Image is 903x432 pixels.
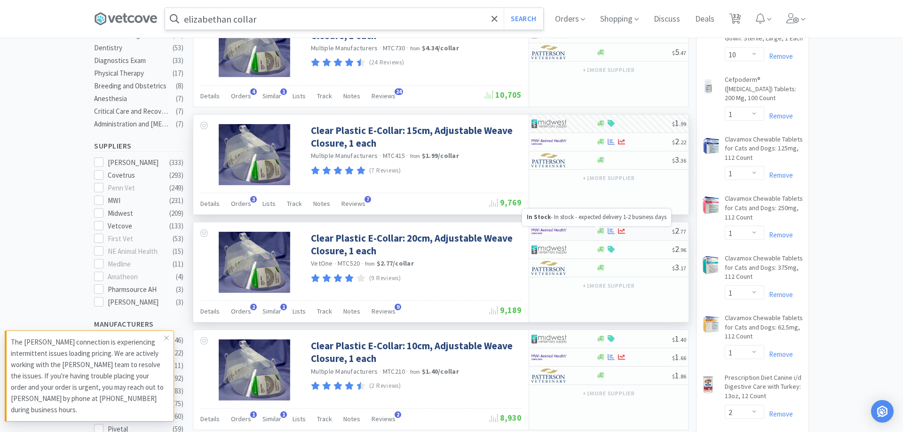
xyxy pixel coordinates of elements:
[108,220,166,232] div: Vetcove
[108,246,166,257] div: NE Animal Health
[176,118,183,130] div: ( 7 )
[262,307,281,315] span: Similar
[108,284,166,295] div: Pharmsource AH
[169,208,183,219] div: ( 209 )
[343,92,360,100] span: Notes
[725,254,804,285] a: Clavamox Chewable Tablets for Cats and Dogs: 375mg, 112 Count
[173,42,183,54] div: ( 53 )
[672,352,686,362] span: 1
[219,16,290,77] img: c5d863ef756e41659457c04d127d49ed_6428.png
[531,117,567,131] img: 4dd14cff54a648ac9e977f0c5da9bc2e_5.png
[490,412,522,423] span: 8,930
[672,118,686,128] span: 1
[410,369,420,375] span: from
[679,336,686,343] span: . 40
[173,398,183,409] div: ( 75 )
[94,80,170,92] div: Breeding and Obstetrics
[679,354,686,361] span: . 66
[250,88,257,95] span: 4
[679,157,686,164] span: . 36
[672,370,686,381] span: 1
[701,315,720,334] img: 74cf2beca52a43aea70c2cbe48474f33_440800.png
[527,213,551,221] strong: In Stock
[176,106,183,117] div: ( 7 )
[764,111,793,120] a: Remove
[338,259,360,267] span: MTC520
[578,172,640,185] button: +1more supplier
[169,220,183,232] div: ( 133 )
[280,411,287,418] span: 1
[701,137,720,156] img: f8e644c5484d47b2a7c6156030aa7043_440819.png
[377,259,414,267] strong: $2.77 / collar
[871,400,894,423] div: Open Intercom Messenger
[165,8,543,30] input: Search by item, sku, manufacturer, ingredient, size...
[650,15,684,24] a: Discuss
[380,367,381,376] span: ·
[672,120,675,127] span: $
[383,367,405,376] span: MTC210
[672,243,686,254] span: 2
[169,347,183,359] div: ( 122 )
[311,151,378,160] a: Multiple Manufacturers
[250,196,257,203] span: 3
[311,339,519,365] a: Clear Plastic E-Collar: 10cm, Adjustable Weave Closure, 1 each
[372,415,396,423] span: Reviews
[334,259,336,268] span: ·
[578,279,640,292] button: +1more supplier
[490,197,522,208] span: 9,769
[200,199,220,208] span: Details
[372,307,396,315] span: Reviews
[231,307,251,315] span: Orders
[219,232,290,293] img: 64f864467a11429cacc88d6c2eb84e81_6426.png
[108,170,166,181] div: Covetrus
[764,350,793,359] a: Remove
[231,415,251,423] span: Orders
[410,153,420,159] span: from
[701,196,720,215] img: 3bd03730e69042779e16a3e919317166_440803.png
[262,199,276,208] span: Lists
[672,333,686,344] span: 1
[764,230,793,239] a: Remove
[173,68,183,79] div: ( 17 )
[219,124,290,185] img: b7a64098de334e888ab4fa11065d42b7_6425.png
[672,157,675,164] span: $
[176,93,183,104] div: ( 7 )
[108,233,166,244] div: First Vet
[764,171,793,180] a: Remove
[173,259,183,270] div: ( 11 )
[701,375,715,394] img: 3e39d30c43664d9899ff9711fcdc9c48_419403.png
[341,199,365,208] span: Reviews
[280,304,287,310] span: 1
[380,44,381,52] span: ·
[369,274,401,283] p: (9 Reviews)
[11,337,164,416] p: The [PERSON_NAME] connection is experiencing intermittent issues loading pricing. We are actively...
[200,415,220,423] span: Details
[672,246,675,253] span: $
[262,92,281,100] span: Similar
[94,319,183,330] h5: Manufacturers
[108,157,166,168] div: [PERSON_NAME]
[679,228,686,235] span: . 77
[173,411,183,422] div: ( 60 )
[578,387,640,400] button: +1more supplier
[311,44,378,52] a: Multiple Manufacturers
[764,290,793,299] a: Remove
[531,45,567,59] img: f5e969b455434c6296c6d81ef179fa71_3.png
[176,284,183,295] div: ( 3 )
[169,170,183,181] div: ( 293 )
[311,367,378,376] a: Multiple Manufacturers
[169,195,183,206] div: ( 231 )
[200,92,220,100] span: Details
[293,92,306,100] span: Lists
[262,415,281,423] span: Similar
[108,259,166,270] div: Medline
[531,261,567,275] img: f5e969b455434c6296c6d81ef179fa71_3.png
[173,373,183,384] div: ( 92 )
[701,256,720,275] img: 2b99f622dd9344e6a862d7d3fd7c26b4_440818.png
[169,360,183,371] div: ( 111 )
[504,8,543,30] button: Search
[485,89,522,100] span: 10,705
[410,45,420,52] span: from
[369,166,401,176] p: (7 Reviews)
[361,259,363,268] span: ·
